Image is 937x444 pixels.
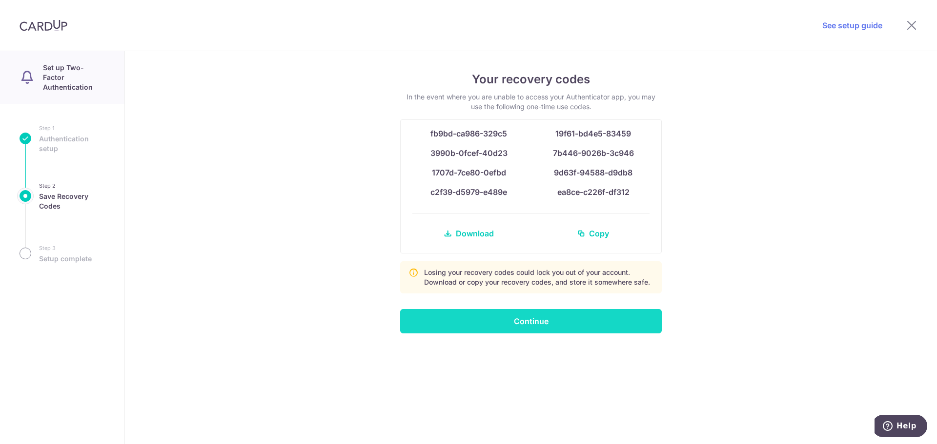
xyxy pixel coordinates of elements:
iframe: Opens a widget where you can find more information [875,415,927,439]
a: Copy [537,222,650,245]
span: Setup complete [39,254,92,264]
span: c2f39-d5979-e489e [430,187,507,197]
h4: Your recovery codes [400,71,662,88]
p: Set up Two-Factor Authentication [43,63,105,92]
small: Step 1 [39,123,105,133]
span: fb9bd-ca986-329c5 [430,129,507,138]
small: Step 2 [39,181,105,191]
span: 9d63f-94588-d9db8 [554,168,632,177]
a: Download [412,222,525,245]
span: Help [22,7,42,16]
span: 1707d-7ce80-0efbd [432,168,506,177]
span: Copy [589,228,609,239]
a: See setup guide [822,19,882,31]
small: Step 3 [39,243,92,253]
span: 7b446-9026b-3c946 [553,148,634,158]
p: Losing your recovery codes could lock you out of your account. Download or copy your recovery cod... [424,268,653,287]
p: In the event where you are unable to access your Authenticator app, you may use the following one... [400,92,662,112]
img: CardUp [20,19,67,31]
input: Continue [400,309,662,333]
span: 3990b-0fcef-40d23 [430,148,508,158]
span: Download [456,228,494,239]
span: 19f61-bd4e5-83459 [555,129,631,138]
span: Save Recovery Codes [39,192,105,211]
span: Authentication setup [39,134,105,154]
span: ea8ce-c226f-df312 [557,187,630,197]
